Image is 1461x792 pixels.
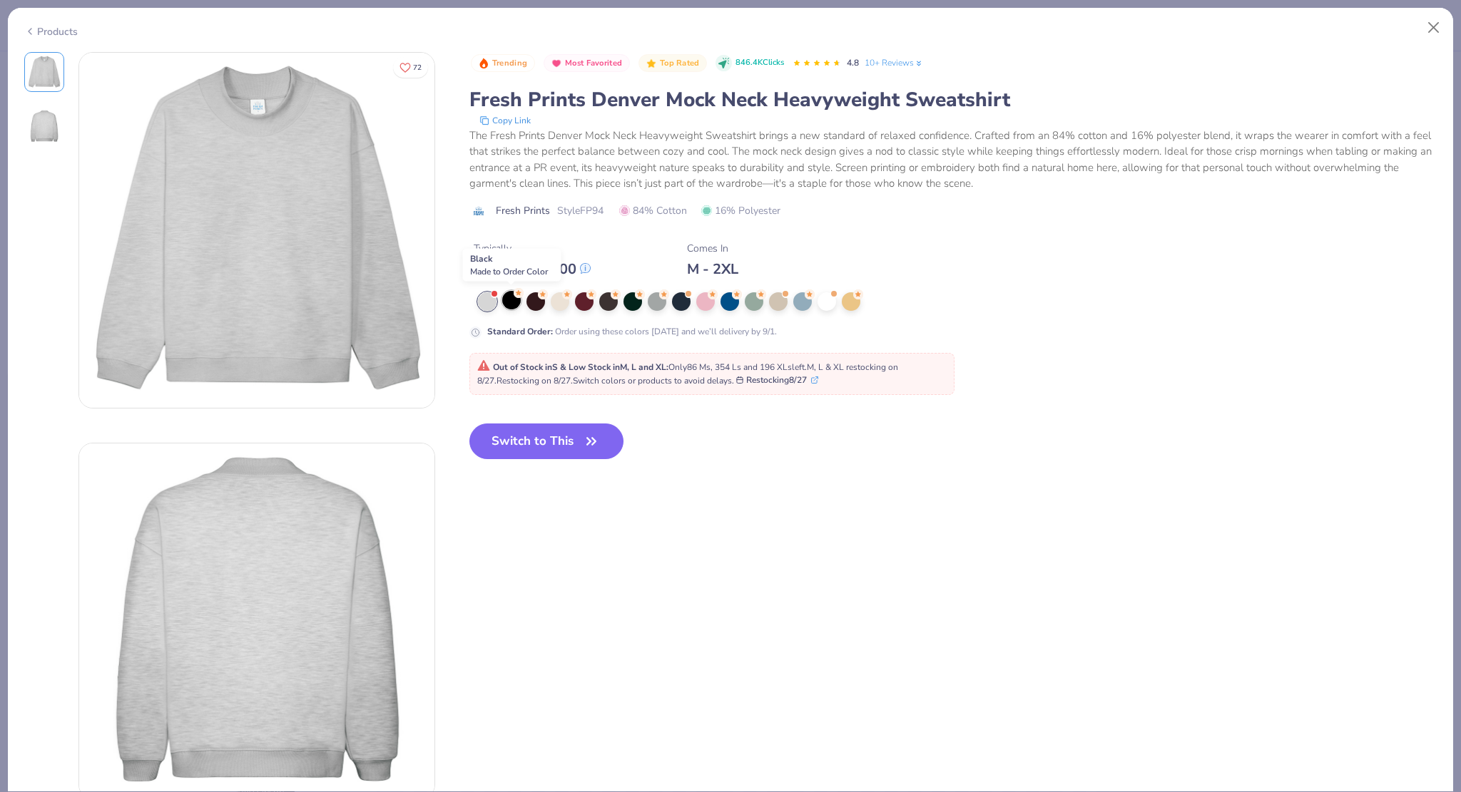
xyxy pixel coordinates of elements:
div: Typically [474,241,591,256]
div: Products [24,24,78,39]
button: Switch to This [469,423,624,459]
span: 72 [413,64,422,71]
span: 4.8 [847,57,859,68]
img: Front [27,55,61,89]
div: Fresh Prints Denver Mock Neck Heavyweight Sweatshirt [469,86,1437,113]
span: Trending [492,59,527,67]
span: 16% Polyester [701,203,780,218]
span: Made to Order Color [470,266,548,277]
div: $ 52.00 - $ 60.00 [474,260,591,278]
button: Badge Button [471,54,535,73]
img: Back [27,109,61,143]
span: Top Rated [660,59,700,67]
button: copy to clipboard [475,113,535,128]
button: Badge Button [544,54,630,73]
a: 10+ Reviews [865,56,924,69]
button: Close [1420,14,1447,41]
span: 84% Cotton [619,203,687,218]
div: Black [462,249,561,282]
button: Restocking8/27 [736,374,818,386]
span: 846.4K Clicks [735,57,784,69]
img: Trending sort [478,58,489,69]
div: M - 2XL [687,260,738,278]
div: Order using these colors [DATE] and we’ll delivery by 9/1. [487,325,777,338]
strong: Standard Order : [487,326,553,337]
button: Like [393,57,428,78]
img: Most Favorited sort [551,58,562,69]
strong: Out of Stock in S [493,361,560,373]
span: Style FP94 [557,203,604,218]
button: Badge Button [638,54,707,73]
span: Most Favorited [565,59,622,67]
strong: & Low Stock in M, L and XL : [560,361,668,373]
img: Front [79,53,434,408]
img: brand logo [469,205,489,217]
span: Fresh Prints [496,203,550,218]
div: The Fresh Prints Denver Mock Neck Heavyweight Sweatshirt brings a new standard of relaxed confide... [469,128,1437,192]
div: Comes In [687,241,738,256]
img: Top Rated sort [646,58,657,69]
span: Only 86 Ms, 354 Ls and 196 XLs left. M, L & XL restocking on 8/27. Restocking on 8/27. Switch col... [477,361,898,387]
div: 4.8 Stars [793,52,841,75]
